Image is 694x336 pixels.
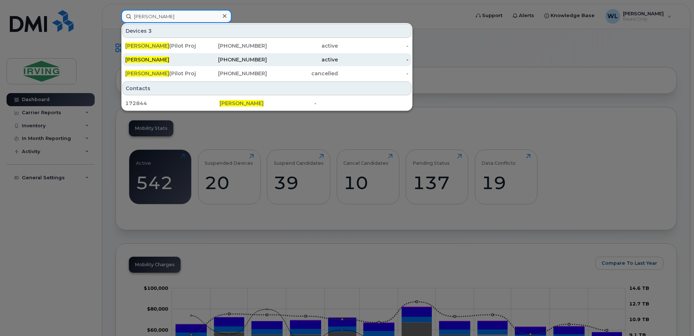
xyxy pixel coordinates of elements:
[122,24,411,38] div: Devices
[122,81,411,95] div: Contacts
[338,70,409,77] div: -
[267,70,338,77] div: cancelled
[338,42,409,49] div: -
[125,42,196,49] div: (Pilot Project 3)
[125,70,169,77] span: [PERSON_NAME]
[196,42,267,49] div: [PHONE_NUMBER]
[220,100,264,107] span: [PERSON_NAME]
[267,56,338,63] div: active
[125,70,196,77] div: (Pilot Project 1)
[125,56,169,63] span: [PERSON_NAME]
[125,100,220,107] div: 172844
[338,56,409,63] div: -
[314,100,409,107] div: -
[267,42,338,49] div: active
[122,39,411,52] a: [PERSON_NAME](Pilot Project 3)[PHONE_NUMBER]active-
[125,43,169,49] span: [PERSON_NAME]
[122,67,411,80] a: [PERSON_NAME](Pilot Project 1)[PHONE_NUMBER]cancelled-
[122,53,411,66] a: [PERSON_NAME][PHONE_NUMBER]active-
[148,27,152,35] span: 3
[196,70,267,77] div: [PHONE_NUMBER]
[122,97,411,110] a: 172844[PERSON_NAME]-
[196,56,267,63] div: [PHONE_NUMBER]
